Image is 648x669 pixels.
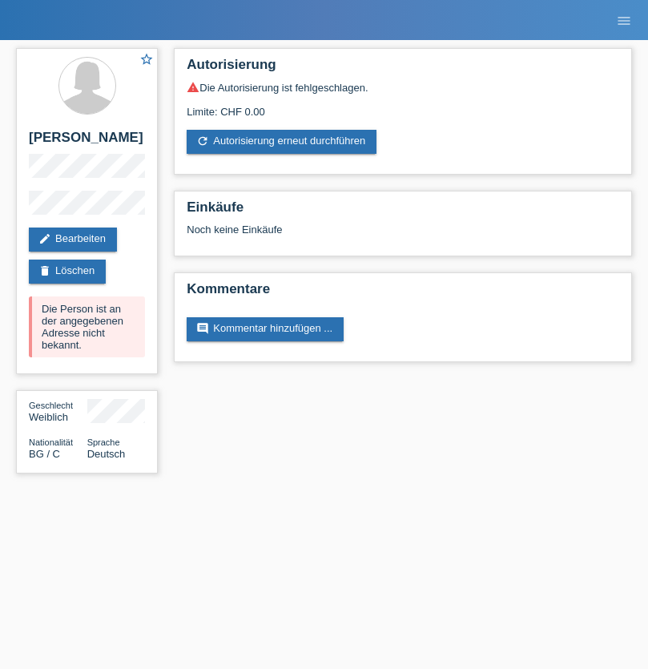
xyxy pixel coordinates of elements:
[187,130,376,154] a: refreshAutorisierung erneut durchführen
[29,448,60,460] span: Bulgarien / C / 18.03.2021
[139,52,154,69] a: star_border
[608,15,640,25] a: menu
[38,232,51,245] i: edit
[29,228,117,252] a: editBearbeiten
[187,94,619,118] div: Limite: CHF 0.00
[29,260,106,284] a: deleteLöschen
[187,81,619,94] div: Die Autorisierung ist fehlgeschlagen.
[87,437,120,447] span: Sprache
[196,135,209,147] i: refresh
[187,57,619,81] h2: Autorisierung
[29,399,87,423] div: Weiblich
[29,401,73,410] span: Geschlecht
[139,52,154,66] i: star_border
[38,264,51,277] i: delete
[196,322,209,335] i: comment
[187,317,344,341] a: commentKommentar hinzufügen ...
[616,13,632,29] i: menu
[187,199,619,224] h2: Einkäufe
[87,448,126,460] span: Deutsch
[187,281,619,305] h2: Kommentare
[187,224,619,248] div: Noch keine Einkäufe
[29,296,145,357] div: Die Person ist an der angegebenen Adresse nicht bekannt.
[29,437,73,447] span: Nationalität
[187,81,199,94] i: warning
[29,130,145,154] h2: [PERSON_NAME]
